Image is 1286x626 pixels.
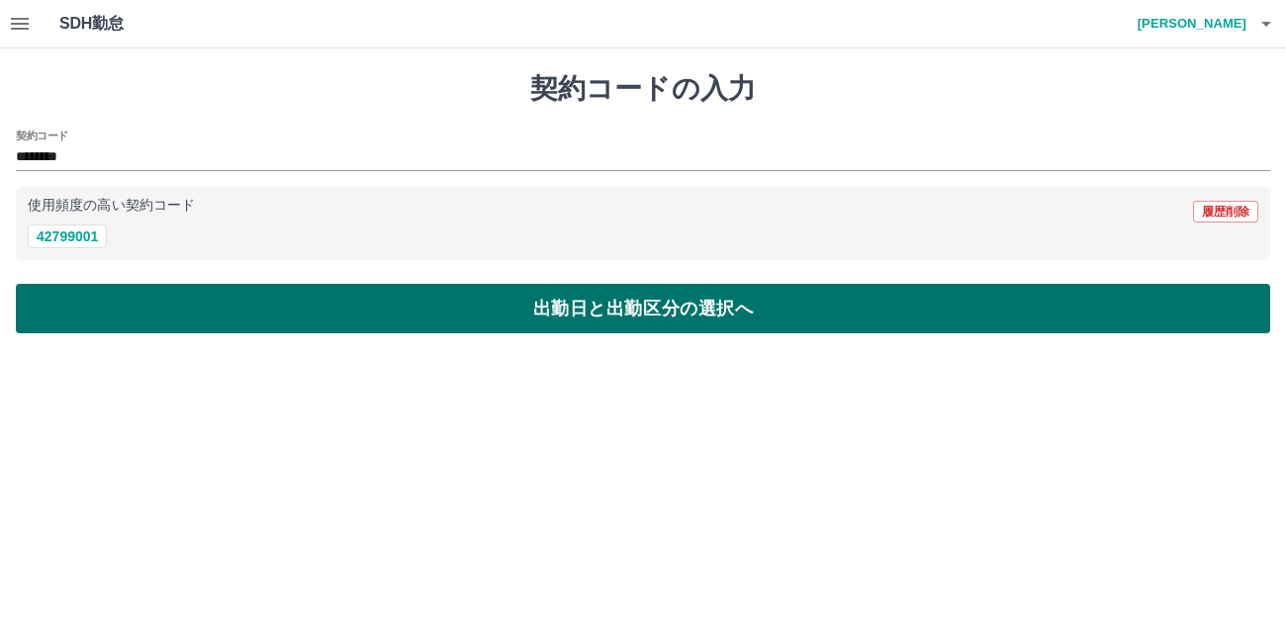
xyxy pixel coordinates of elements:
p: 使用頻度の高い契約コード [28,199,195,213]
button: 42799001 [28,224,107,248]
button: 出勤日と出勤区分の選択へ [16,284,1270,333]
h1: 契約コードの入力 [16,72,1270,106]
button: 履歴削除 [1193,201,1258,223]
h2: 契約コード [16,128,68,143]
